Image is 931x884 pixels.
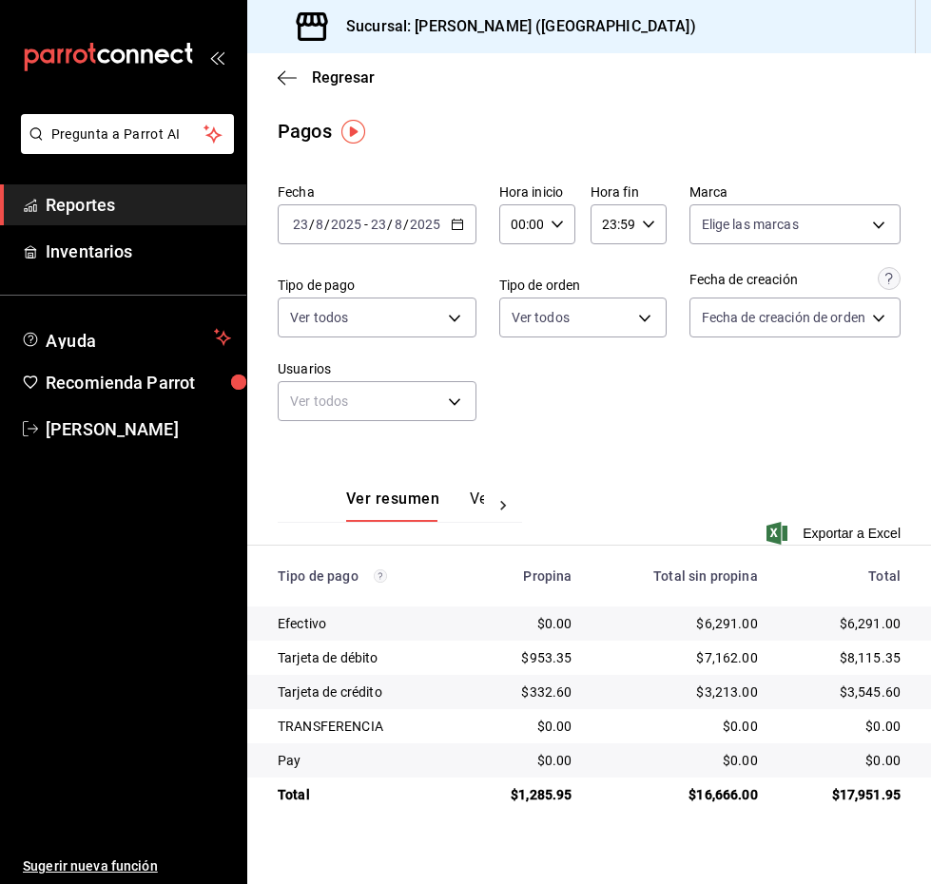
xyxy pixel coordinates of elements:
span: Ayuda [46,326,206,349]
span: / [324,217,330,232]
div: Tarjeta de crédito [278,682,446,701]
label: Hora inicio [499,185,575,199]
div: Fecha de creación [689,270,798,290]
span: Fecha de creación de orden [702,308,865,327]
div: Ver todos [278,381,476,421]
button: Pregunta a Parrot AI [21,114,234,154]
button: open_drawer_menu [209,49,224,65]
span: Sugerir nueva función [23,856,231,876]
div: TRANSFERENCIA [278,717,446,736]
span: Regresar [312,68,375,86]
div: $0.00 [602,717,757,736]
div: $953.35 [476,648,572,667]
h3: Sucursal: [PERSON_NAME] ([GEOGRAPHIC_DATA]) [331,15,696,38]
div: Efectivo [278,614,446,633]
div: $0.00 [476,614,572,633]
button: Regresar [278,68,375,86]
span: Inventarios [46,239,231,264]
span: Ver todos [290,308,348,327]
div: Total [278,785,446,804]
svg: Los pagos realizados con Pay y otras terminales son montos brutos. [374,569,387,583]
div: $3,213.00 [602,682,757,701]
div: $17,951.95 [788,785,901,804]
div: Tarjeta de débito [278,648,446,667]
span: Reportes [46,192,231,218]
div: Total sin propina [602,568,757,584]
div: $0.00 [476,751,572,770]
div: Propina [476,568,572,584]
div: $0.00 [788,751,901,770]
input: -- [315,217,324,232]
button: Ver pagos [470,490,541,522]
span: / [403,217,409,232]
div: $0.00 [476,717,572,736]
div: Tipo de pago [278,568,446,584]
div: $6,291.00 [788,614,901,633]
a: Pregunta a Parrot AI [13,138,234,158]
button: Exportar a Excel [770,522,901,545]
span: / [309,217,315,232]
div: $0.00 [602,751,757,770]
span: - [364,217,368,232]
label: Marca [689,185,901,199]
label: Fecha [278,185,476,199]
label: Hora fin [591,185,667,199]
input: -- [292,217,309,232]
button: Ver resumen [346,490,439,522]
label: Usuarios [278,362,476,375]
div: $332.60 [476,682,572,701]
input: ---- [330,217,362,232]
div: $3,545.60 [788,682,901,701]
div: $8,115.35 [788,648,901,667]
input: -- [394,217,403,232]
span: Pregunta a Parrot AI [51,125,204,144]
div: Pagos [278,117,332,145]
span: Recomienda Parrot [46,370,231,395]
label: Tipo de pago [278,279,476,292]
div: $16,666.00 [602,785,757,804]
div: $0.00 [788,717,901,736]
div: $6,291.00 [602,614,757,633]
input: -- [370,217,387,232]
img: Tooltip marker [341,120,365,144]
div: $1,285.95 [476,785,572,804]
div: Total [788,568,901,584]
div: navigation tabs [346,490,484,522]
span: / [387,217,393,232]
div: $7,162.00 [602,648,757,667]
input: ---- [409,217,441,232]
div: Pay [278,751,446,770]
span: [PERSON_NAME] [46,416,231,442]
span: Ver todos [512,308,570,327]
label: Tipo de orden [499,279,667,292]
span: Elige las marcas [702,215,799,234]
